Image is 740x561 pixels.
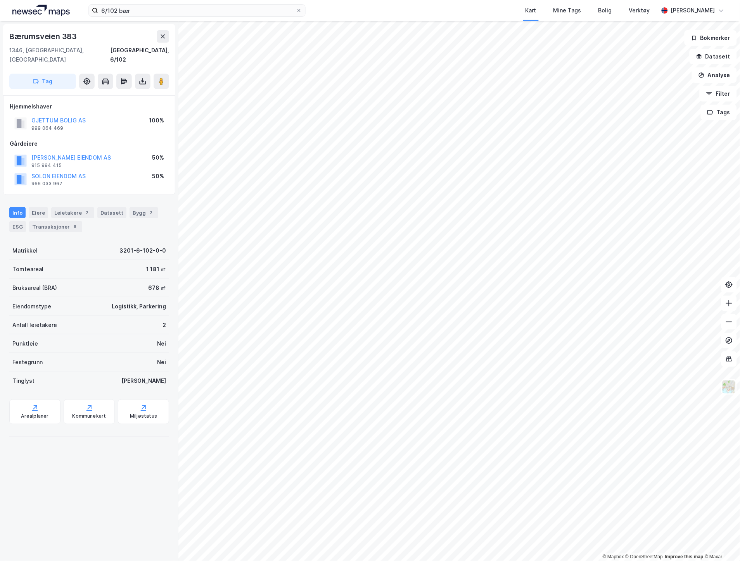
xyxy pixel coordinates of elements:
[665,554,704,560] a: Improve this map
[157,339,166,348] div: Nei
[526,6,536,15] div: Kart
[51,207,94,218] div: Leietakere
[21,413,48,420] div: Arealplaner
[626,554,663,560] a: OpenStreetMap
[12,302,51,311] div: Eiendomstype
[152,153,164,162] div: 50%
[10,139,169,148] div: Gårdeiere
[685,30,737,46] button: Bokmerker
[12,358,43,367] div: Festegrunn
[9,207,26,218] div: Info
[121,376,166,385] div: [PERSON_NAME]
[9,74,76,89] button: Tag
[130,413,157,420] div: Miljøstatus
[98,5,296,16] input: Søk på adresse, matrikkel, gårdeiere, leietakere eller personer
[553,6,581,15] div: Mine Tags
[722,380,737,394] img: Z
[603,554,624,560] a: Mapbox
[701,524,740,561] div: Kontrollprogram for chat
[146,265,166,274] div: 1 181 ㎡
[9,46,110,64] div: 1346, [GEOGRAPHIC_DATA], [GEOGRAPHIC_DATA]
[12,5,70,16] img: logo.a4113a55bc3d86da70a041830d287a7e.svg
[629,6,650,15] div: Verktøy
[598,6,612,15] div: Bolig
[690,49,737,64] button: Datasett
[163,320,166,330] div: 2
[149,116,164,125] div: 100%
[701,524,740,561] iframe: Chat Widget
[12,246,38,255] div: Matrikkel
[31,125,63,131] div: 999 064 469
[692,67,737,83] button: Analyse
[29,221,82,232] div: Transaksjoner
[97,207,126,218] div: Datasett
[72,413,106,420] div: Kommunekart
[71,223,79,231] div: 8
[152,172,164,181] div: 50%
[83,209,91,217] div: 2
[130,207,158,218] div: Bygg
[12,320,57,330] div: Antall leietakere
[112,302,166,311] div: Logistikk, Parkering
[700,86,737,102] button: Filter
[31,181,62,187] div: 966 033 967
[701,105,737,120] button: Tags
[12,283,57,293] div: Bruksareal (BRA)
[12,376,35,385] div: Tinglyst
[12,265,43,274] div: Tomteareal
[110,46,169,64] div: [GEOGRAPHIC_DATA], 6/102
[29,207,48,218] div: Eiere
[157,358,166,367] div: Nei
[147,209,155,217] div: 2
[12,339,38,348] div: Punktleie
[119,246,166,255] div: 3201-6-102-0-0
[10,102,169,111] div: Hjemmelshaver
[9,221,26,232] div: ESG
[671,6,715,15] div: [PERSON_NAME]
[148,283,166,293] div: 678 ㎡
[9,30,78,43] div: Bærumsveien 383
[31,162,62,169] div: 915 994 415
